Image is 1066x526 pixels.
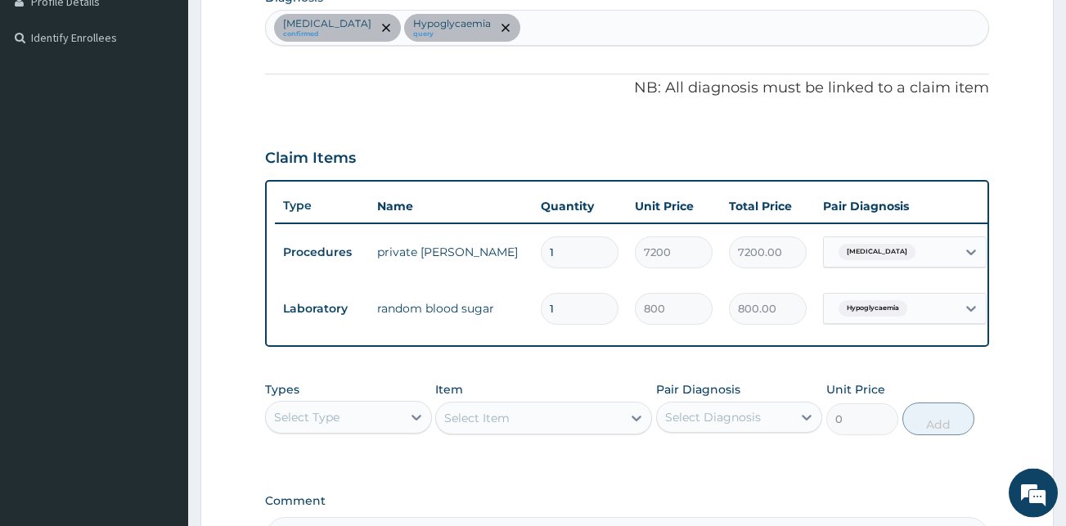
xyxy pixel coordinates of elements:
[265,383,299,397] label: Types
[369,236,533,268] td: private [PERSON_NAME]
[30,82,66,123] img: d_794563401_company_1708531726252_794563401
[85,92,275,113] div: Chat with us now
[275,191,369,221] th: Type
[413,17,491,30] p: Hypoglycaemia
[95,159,226,324] span: We're online!
[8,352,312,409] textarea: Type your message and hit 'Enter'
[665,409,761,425] div: Select Diagnosis
[902,402,974,435] button: Add
[826,381,885,398] label: Unit Price
[268,8,308,47] div: Minimize live chat window
[498,20,513,35] span: remove selection option
[839,300,907,317] span: Hypoglycaemia
[815,190,995,223] th: Pair Diagnosis
[275,294,369,324] td: Laboratory
[413,30,491,38] small: query
[656,381,740,398] label: Pair Diagnosis
[275,237,369,267] td: Procedures
[435,381,463,398] label: Item
[265,150,356,168] h3: Claim Items
[283,30,371,38] small: confirmed
[379,20,394,35] span: remove selection option
[265,494,989,508] label: Comment
[627,190,721,223] th: Unit Price
[369,190,533,223] th: Name
[283,17,371,30] p: [MEDICAL_DATA]
[721,190,815,223] th: Total Price
[265,78,989,99] p: NB: All diagnosis must be linked to a claim item
[274,409,340,425] div: Select Type
[369,292,533,325] td: random blood sugar
[533,190,627,223] th: Quantity
[839,244,915,260] span: [MEDICAL_DATA]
